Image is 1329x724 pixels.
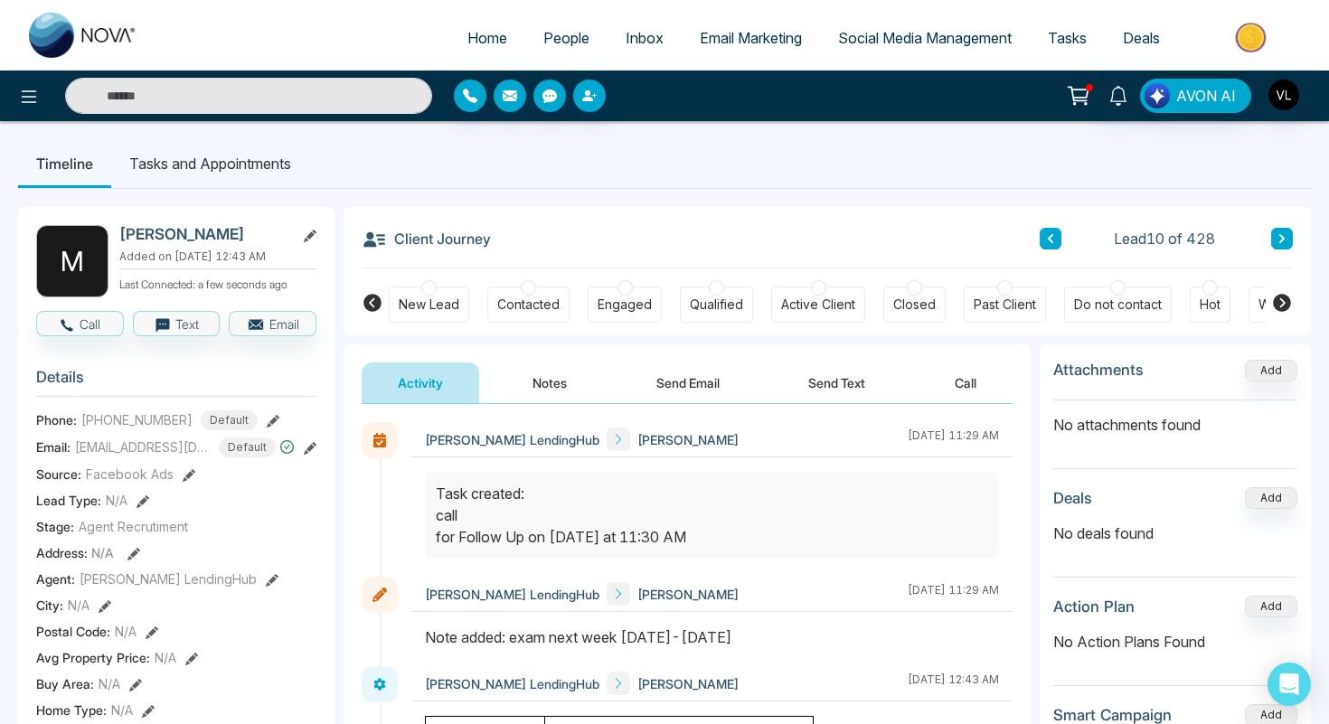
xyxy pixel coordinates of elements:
[362,362,479,403] button: Activity
[119,225,287,243] h2: [PERSON_NAME]
[598,296,652,314] div: Engaged
[36,674,94,693] span: Buy Area :
[229,311,316,336] button: Email
[682,21,820,55] a: Email Marketing
[700,29,802,47] span: Email Marketing
[772,362,901,403] button: Send Text
[626,29,664,47] span: Inbox
[1053,706,1172,724] h3: Smart Campaign
[820,21,1030,55] a: Social Media Management
[637,585,739,604] span: [PERSON_NAME]
[80,569,257,588] span: [PERSON_NAME] LendingHub
[525,21,608,55] a: People
[36,491,101,510] span: Lead Type:
[91,545,114,560] span: N/A
[119,273,316,293] p: Last Connected: a few seconds ago
[111,700,133,719] span: N/A
[119,249,316,265] p: Added on [DATE] 12:43 AM
[36,622,110,641] span: Postal Code :
[543,29,589,47] span: People
[1245,596,1297,617] button: Add
[1258,296,1292,314] div: Warm
[75,437,211,456] span: [EMAIL_ADDRESS][DOMAIN_NAME]
[201,410,258,430] span: Default
[81,410,193,429] span: [PHONE_NUMBER]
[449,21,525,55] a: Home
[1140,79,1251,113] button: AVON AI
[1053,361,1144,379] h3: Attachments
[908,428,999,451] div: [DATE] 11:29 AM
[637,430,739,449] span: [PERSON_NAME]
[1245,360,1297,381] button: Add
[425,585,599,604] span: [PERSON_NAME] LendingHub
[18,139,111,188] li: Timeline
[1053,489,1092,507] h3: Deals
[29,13,137,58] img: Nova CRM Logo
[36,569,75,588] span: Agent:
[219,437,276,457] span: Default
[36,465,81,484] span: Source:
[36,368,316,396] h3: Details
[115,622,137,641] span: N/A
[1145,83,1170,108] img: Lead Flow
[781,296,855,314] div: Active Client
[362,225,491,252] h3: Client Journey
[1245,487,1297,509] button: Add
[1268,663,1311,706] div: Open Intercom Messenger
[1176,85,1236,107] span: AVON AI
[36,410,77,429] span: Phone:
[36,648,150,667] span: Avg Property Price :
[36,437,71,456] span: Email:
[1187,17,1318,58] img: Market-place.gif
[425,430,599,449] span: [PERSON_NAME] LendingHub
[99,674,120,693] span: N/A
[1053,631,1297,653] p: No Action Plans Found
[133,311,221,336] button: Text
[1105,21,1178,55] a: Deals
[637,674,739,693] span: [PERSON_NAME]
[425,674,599,693] span: [PERSON_NAME] LendingHub
[1268,80,1299,110] img: User Avatar
[620,362,756,403] button: Send Email
[79,517,188,536] span: Agent Recrutiment
[974,296,1036,314] div: Past Client
[1245,362,1297,377] span: Add
[690,296,743,314] div: Qualified
[1030,21,1105,55] a: Tasks
[399,296,459,314] div: New Lead
[1048,29,1087,47] span: Tasks
[1053,522,1297,544] p: No deals found
[106,491,127,510] span: N/A
[608,21,682,55] a: Inbox
[496,362,603,403] button: Notes
[1074,296,1162,314] div: Do not contact
[893,296,936,314] div: Closed
[467,29,507,47] span: Home
[86,465,174,484] span: Facebook Ads
[1123,29,1160,47] span: Deals
[1053,400,1297,436] p: No attachments found
[838,29,1012,47] span: Social Media Management
[36,225,108,297] div: M
[919,362,1013,403] button: Call
[497,296,560,314] div: Contacted
[36,517,74,536] span: Stage:
[36,700,107,719] span: Home Type :
[1114,228,1215,249] span: Lead 10 of 428
[36,543,114,562] span: Address:
[1053,597,1135,616] h3: Action Plan
[1200,296,1221,314] div: Hot
[908,672,999,695] div: [DATE] 12:43 AM
[36,596,63,615] span: City :
[908,582,999,606] div: [DATE] 11:29 AM
[155,648,176,667] span: N/A
[111,139,309,188] li: Tasks and Appointments
[36,311,124,336] button: Call
[68,596,90,615] span: N/A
